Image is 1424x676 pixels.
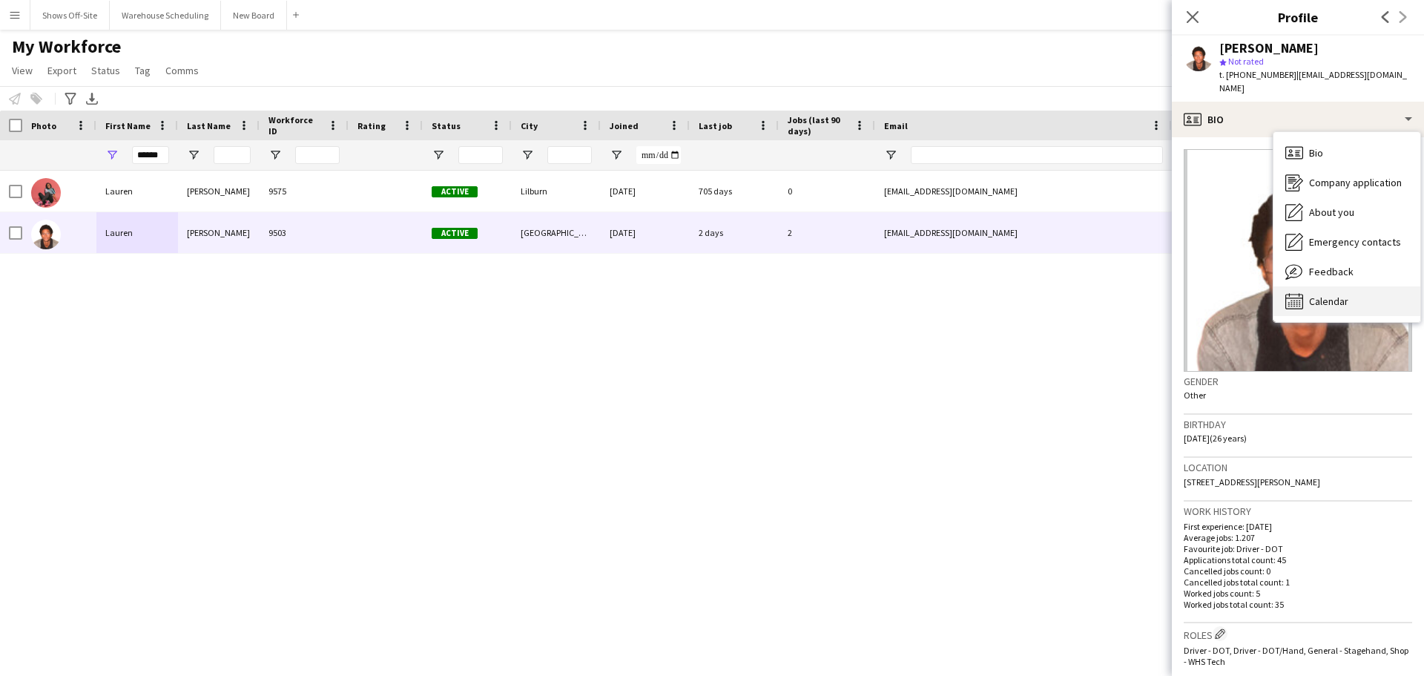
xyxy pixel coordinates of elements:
[12,64,33,77] span: View
[1184,375,1412,388] h3: Gender
[601,212,690,253] div: [DATE]
[1273,138,1420,168] div: Bio
[260,171,349,211] div: 9575
[30,1,110,30] button: Shows Off-Site
[1184,433,1247,444] span: [DATE] (26 years)
[788,114,848,137] span: Jobs (last 90 days)
[547,146,592,164] input: City Filter Input
[105,120,151,131] span: First Name
[1184,149,1412,372] img: Crew avatar or photo
[260,212,349,253] div: 9503
[690,171,779,211] div: 705 days
[1184,554,1412,565] p: Applications total count: 45
[1184,588,1412,599] p: Worked jobs count: 5
[699,120,732,131] span: Last job
[31,178,61,208] img: Lauren Bromell
[12,36,121,58] span: My Workforce
[1184,390,1206,401] span: Other
[1184,461,1412,474] h3: Location
[96,212,178,253] div: Lauren
[610,120,639,131] span: Joined
[47,64,76,77] span: Export
[159,61,205,80] a: Comms
[521,148,534,162] button: Open Filter Menu
[884,148,897,162] button: Open Filter Menu
[884,120,908,131] span: Email
[1273,257,1420,286] div: Feedback
[1172,7,1424,27] h3: Profile
[91,64,120,77] span: Status
[105,148,119,162] button: Open Filter Menu
[178,212,260,253] div: [PERSON_NAME]
[875,171,1172,211] div: [EMAIL_ADDRESS][DOMAIN_NAME]
[31,120,56,131] span: Photo
[512,212,601,253] div: [GEOGRAPHIC_DATA], [GEOGRAPHIC_DATA]
[1184,505,1412,518] h3: Work history
[432,228,478,239] span: Active
[187,148,200,162] button: Open Filter Menu
[96,171,178,211] div: Lauren
[1184,543,1412,554] p: Favourite job: Driver - DOT
[295,146,340,164] input: Workforce ID Filter Input
[1309,206,1354,219] span: About you
[610,148,623,162] button: Open Filter Menu
[458,146,503,164] input: Status Filter Input
[135,64,151,77] span: Tag
[268,114,322,137] span: Workforce ID
[636,146,681,164] input: Joined Filter Input
[129,61,156,80] a: Tag
[31,220,61,249] img: Lauren Powell
[110,1,221,30] button: Warehouse Scheduling
[165,64,199,77] span: Comms
[1172,102,1424,137] div: Bio
[1184,577,1412,588] p: Cancelled jobs total count: 1
[85,61,126,80] a: Status
[1309,265,1354,278] span: Feedback
[1273,168,1420,197] div: Company application
[6,61,39,80] a: View
[911,146,1163,164] input: Email Filter Input
[187,120,231,131] span: Last Name
[432,120,461,131] span: Status
[512,171,601,211] div: Lilburn
[1184,521,1412,532] p: First experience: [DATE]
[1184,476,1320,488] span: [STREET_ADDRESS][PERSON_NAME]
[1309,295,1348,308] span: Calendar
[432,186,478,197] span: Active
[521,120,538,131] span: City
[132,146,169,164] input: First Name Filter Input
[1309,176,1402,189] span: Company application
[1219,69,1407,93] span: | [EMAIL_ADDRESS][DOMAIN_NAME]
[214,146,251,164] input: Last Name Filter Input
[432,148,445,162] button: Open Filter Menu
[1273,286,1420,316] div: Calendar
[1184,626,1412,642] h3: Roles
[1184,418,1412,431] h3: Birthday
[42,61,82,80] a: Export
[1228,56,1264,67] span: Not rated
[178,171,260,211] div: [PERSON_NAME]
[1273,227,1420,257] div: Emergency contacts
[268,148,282,162] button: Open Filter Menu
[875,212,1172,253] div: [EMAIL_ADDRESS][DOMAIN_NAME]
[1184,532,1412,543] p: Average jobs: 1.207
[779,212,875,253] div: 2
[1309,146,1323,160] span: Bio
[1219,69,1296,80] span: t. [PHONE_NUMBER]
[1184,599,1412,610] p: Worked jobs total count: 35
[1184,565,1412,577] p: Cancelled jobs count: 0
[62,90,79,108] app-action-btn: Advanced filters
[1219,42,1319,55] div: [PERSON_NAME]
[83,90,101,108] app-action-btn: Export XLSX
[1273,197,1420,227] div: About you
[779,171,875,211] div: 0
[1184,645,1408,667] span: Driver - DOT, Driver - DOT/Hand, General - Stagehand, Shop - WHS Tech
[601,171,690,211] div: [DATE]
[1309,235,1401,249] span: Emergency contacts
[357,120,386,131] span: Rating
[221,1,287,30] button: New Board
[690,212,779,253] div: 2 days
